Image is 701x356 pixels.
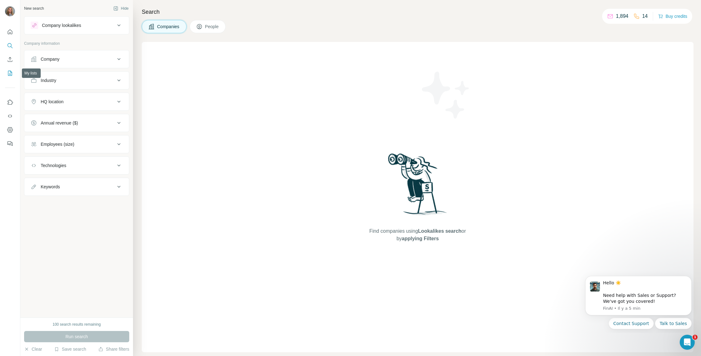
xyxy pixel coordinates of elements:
div: Employees (size) [41,141,74,147]
p: 14 [642,13,648,20]
div: Industry [41,77,56,84]
span: People [205,23,219,30]
div: 100 search results remaining [53,322,101,327]
img: Surfe Illustration - Woman searching with binoculars [385,152,450,221]
span: 1 [693,335,698,340]
div: Company lookalikes [42,22,81,28]
button: Save search [54,346,86,352]
button: Company lookalikes [24,18,129,33]
button: Technologies [24,158,129,173]
button: Employees (size) [24,137,129,152]
button: Keywords [24,179,129,194]
button: Company [24,52,129,67]
button: Quick start [5,26,15,38]
div: Technologies [41,162,66,169]
div: Annual revenue ($) [41,120,78,126]
span: Companies [157,23,180,30]
h4: Search [142,8,693,16]
button: HQ location [24,94,129,109]
span: Find companies using or by [367,227,468,242]
button: Use Surfe API [5,110,15,122]
iframe: Intercom notifications message [576,270,701,333]
p: 1,894 [616,13,628,20]
button: Hide [109,4,133,13]
p: Company information [24,41,129,46]
div: HQ location [41,99,64,105]
button: Use Surfe on LinkedIn [5,97,15,108]
button: Feedback [5,138,15,149]
button: Clear [24,346,42,352]
img: Avatar [5,6,15,16]
button: Buy credits [658,12,687,21]
button: Annual revenue ($) [24,115,129,130]
button: Dashboard [5,124,15,135]
div: New search [24,6,44,11]
span: Lookalikes search [418,228,462,234]
div: Company [41,56,59,62]
button: Enrich CSV [5,54,15,65]
img: Surfe Illustration - Stars [418,67,474,123]
div: Keywords [41,184,60,190]
button: Share filters [98,346,129,352]
button: My lists [5,68,15,79]
button: Industry [24,73,129,88]
iframe: Intercom live chat [680,335,695,350]
span: applying Filters [402,236,439,241]
button: Search [5,40,15,51]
